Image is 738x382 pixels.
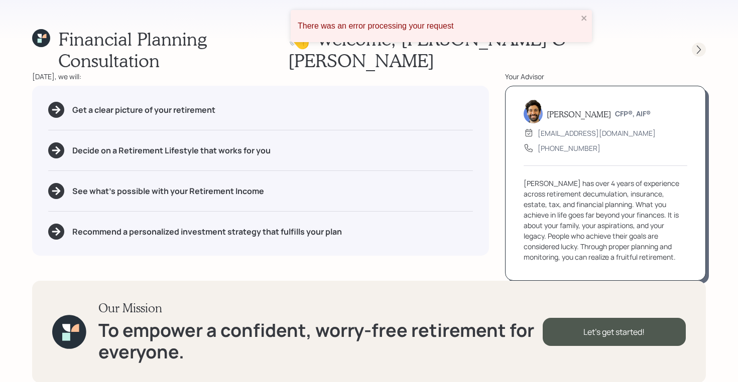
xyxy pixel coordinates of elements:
h5: See what's possible with your Retirement Income [72,186,264,196]
h1: To empower a confident, worry-free retirement for everyone. [98,319,543,362]
div: Let's get started! [543,318,686,346]
button: close [581,14,588,24]
div: Your Advisor [505,71,706,82]
div: [PHONE_NUMBER] [538,143,600,153]
h5: Decide on a Retirement Lifestyle that works for you [72,146,271,155]
h5: Recommend a personalized investment strategy that fulfills your plan [72,227,342,237]
img: eric-schwartz-headshot.png [524,99,543,123]
h6: CFP®, AIF® [615,110,651,118]
div: [DATE], we will: [32,71,489,82]
h3: Our Mission [98,301,543,315]
div: [PERSON_NAME] has over 4 years of experience across retirement decumulation, insurance, estate, t... [524,178,687,262]
h1: 👋 Welcome , [PERSON_NAME] & [PERSON_NAME] [288,28,674,71]
h5: Get a clear picture of your retirement [72,105,215,115]
div: [EMAIL_ADDRESS][DOMAIN_NAME] [538,128,656,138]
h5: [PERSON_NAME] [547,109,611,119]
h1: Financial Planning Consultation [58,28,288,71]
div: There was an error processing your request [298,22,578,31]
